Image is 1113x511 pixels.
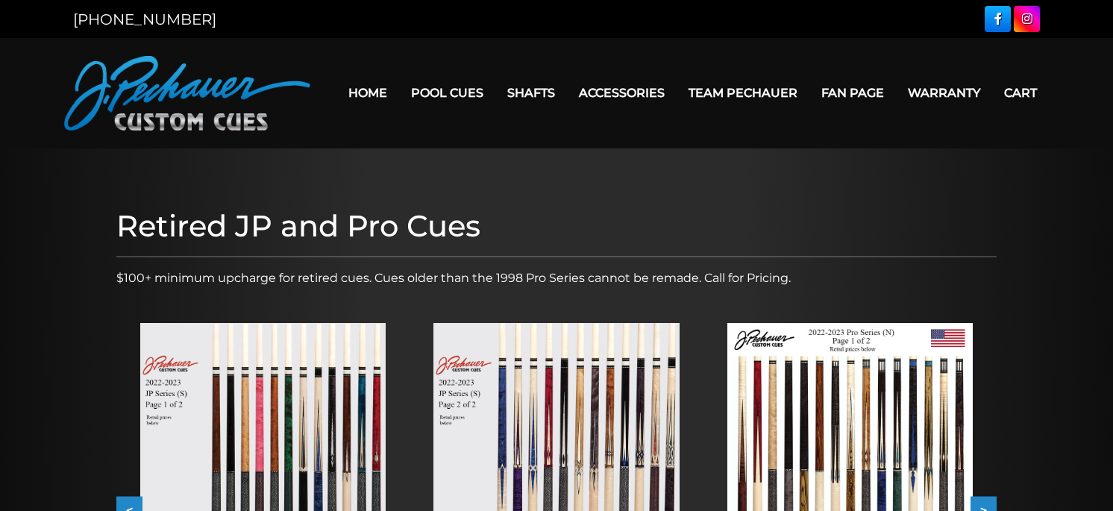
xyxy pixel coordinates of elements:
h1: Retired JP and Pro Cues [116,208,997,244]
a: Shafts [495,74,567,112]
img: Pechauer Custom Cues [64,56,310,131]
a: Warranty [896,74,992,112]
a: Fan Page [809,74,896,112]
a: Home [336,74,399,112]
a: Accessories [567,74,677,112]
a: Cart [992,74,1049,112]
a: Team Pechauer [677,74,809,112]
p: $100+ minimum upcharge for retired cues. Cues older than the 1998 Pro Series cannot be remade. Ca... [116,269,997,287]
a: Pool Cues [399,74,495,112]
a: [PHONE_NUMBER] [73,10,216,28]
